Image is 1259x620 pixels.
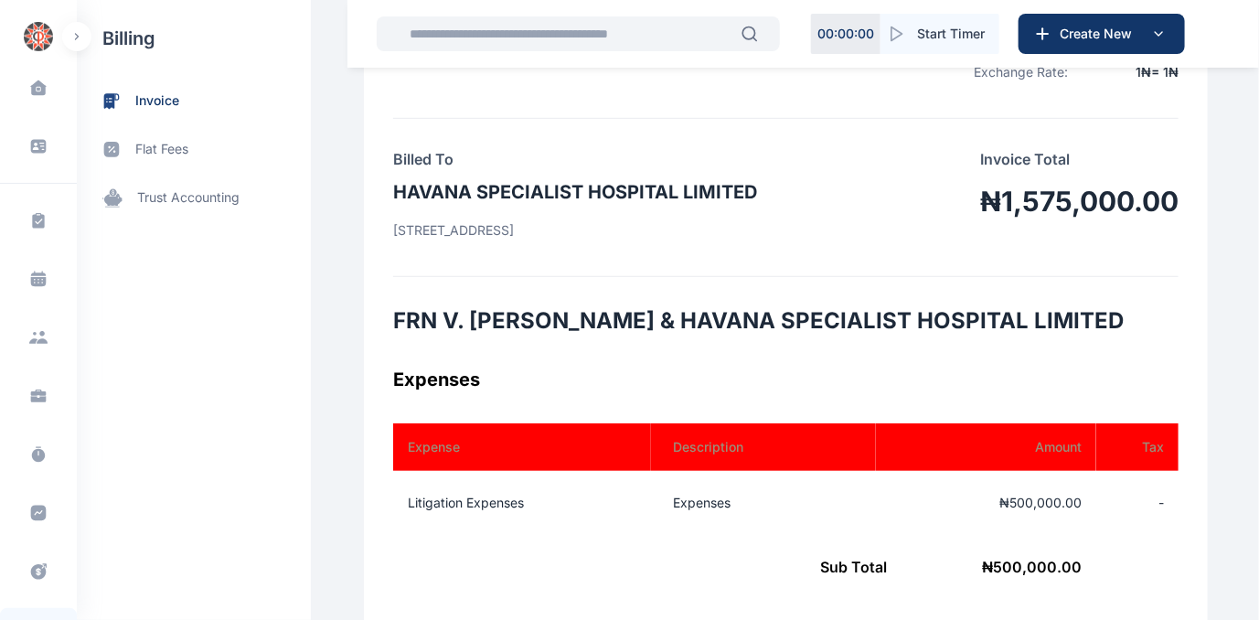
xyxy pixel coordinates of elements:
[393,221,757,240] p: [STREET_ADDRESS]
[1052,25,1147,43] span: Create New
[393,365,1179,394] h3: Expenses
[817,25,874,43] p: 00 : 00 : 00
[880,14,999,54] button: Start Timer
[1079,63,1179,81] div: 1 ₦ = 1 ₦
[393,423,651,471] th: Expense
[135,91,179,111] span: invoice
[1096,471,1179,535] td: -
[1096,423,1179,471] th: Tax
[393,535,1096,599] td: ₦ 500,000.00
[820,558,887,576] span: Sub Total
[393,148,757,170] h4: Billed To
[651,471,876,535] td: Expenses
[137,188,240,208] span: trust accounting
[950,63,1068,81] div: Exchange Rate:
[876,471,1096,535] td: ₦500,000.00
[651,423,876,471] th: Description
[393,306,1179,336] h2: FRN V. [PERSON_NAME] & HAVANA SPECIALIST HOSPITAL LIMITED
[917,25,985,43] span: Start Timer
[1019,14,1185,54] button: Create New
[980,185,1179,218] h1: ₦1,575,000.00
[77,125,311,174] a: flat fees
[980,148,1179,170] p: Invoice Total
[77,174,311,222] a: trust accounting
[393,471,651,535] td: Litigation Expenses
[393,177,757,207] h3: HAVANA SPECIALIST HOSPITAL LIMITED
[135,140,188,159] span: flat fees
[876,423,1096,471] th: Amount
[77,77,311,125] a: invoice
